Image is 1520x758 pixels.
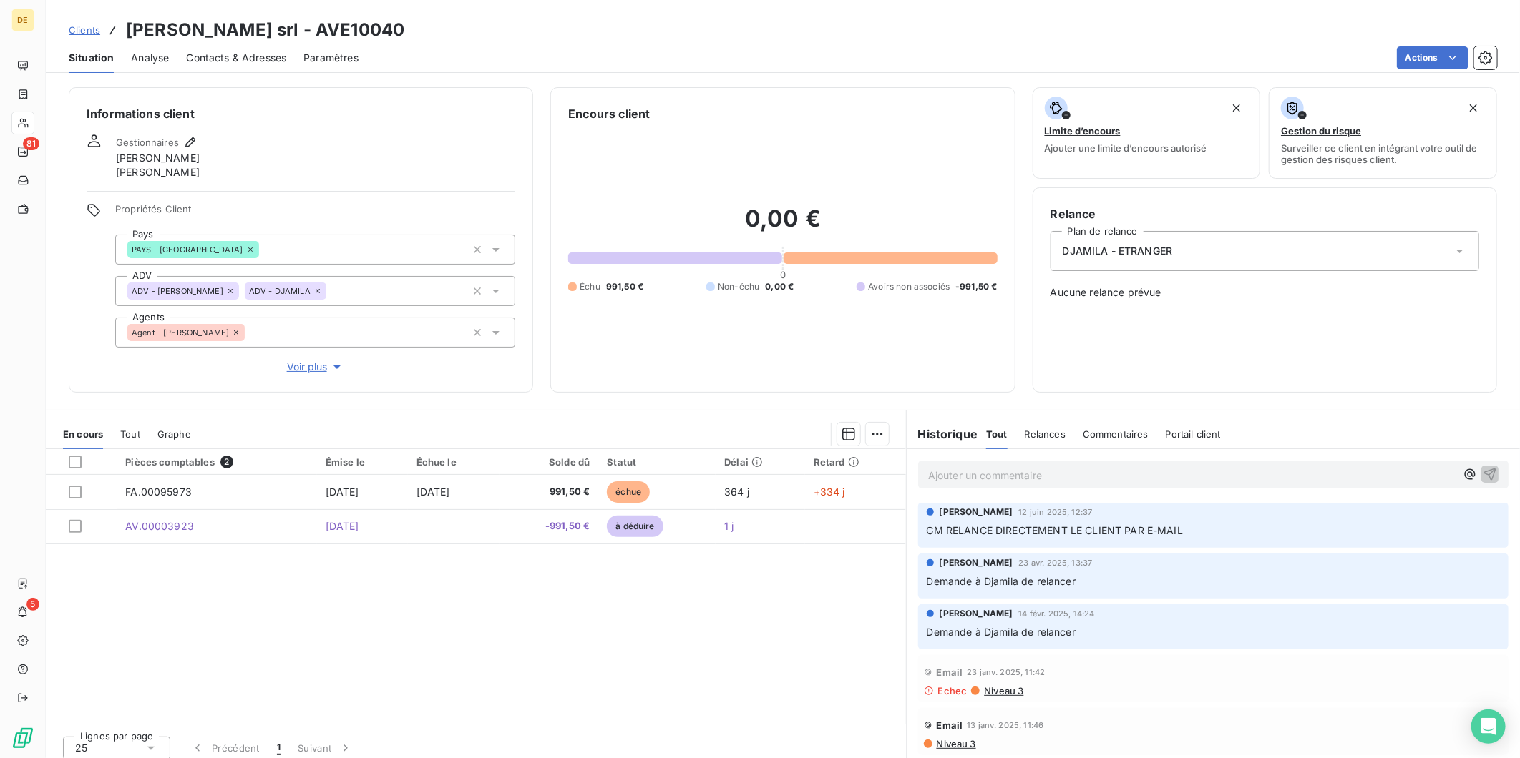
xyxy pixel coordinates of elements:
[927,524,1183,536] span: GM RELANCE DIRECTEMENT LE CLIENT PAR E-MAIL
[967,721,1043,729] span: 13 janv. 2025, 11:46
[607,456,707,468] div: Statut
[927,575,1076,587] span: Demande à Djamila de relancer
[11,9,34,31] div: DE
[1045,125,1121,137] span: Limite d’encours
[724,486,749,498] span: 364 j
[416,456,491,468] div: Échue le
[69,51,114,65] span: Situation
[1051,205,1479,222] h6: Relance
[115,203,515,223] span: Propriétés Client
[1063,244,1173,258] span: DJAMILA - ETRANGER
[814,486,845,498] span: +334 j
[69,24,100,36] span: Clients
[607,516,663,537] span: à déduire
[940,556,1013,569] span: [PERSON_NAME]
[125,520,194,532] span: AV.00003923
[326,520,359,532] span: [DATE]
[940,607,1013,620] span: [PERSON_NAME]
[116,151,200,165] span: [PERSON_NAME]
[868,280,950,293] span: Avoirs non associés
[1397,46,1468,69] button: Actions
[132,245,243,254] span: PAYS - [GEOGRAPHIC_DATA]
[983,685,1023,697] span: Niveau 3
[11,727,34,749] img: Logo LeanPay
[606,280,643,293] span: 991,50 €
[967,668,1045,676] span: 23 janv. 2025, 11:42
[1281,142,1485,165] span: Surveiller ce client en intégrant votre outil de gestion des risques client.
[1166,428,1221,440] span: Portail client
[814,456,897,468] div: Retard
[1025,428,1066,440] span: Relances
[927,626,1076,638] span: Demande à Djamila de relancer
[287,360,344,374] span: Voir plus
[116,165,200,179] span: [PERSON_NAME]
[125,486,192,498] span: FA.00095973
[508,519,590,533] span: -991,50 €
[935,738,976,749] span: Niveau 3
[986,428,1008,440] span: Tout
[1051,285,1479,300] span: Aucune relance prévue
[126,17,404,43] h3: [PERSON_NAME] srl - AVE10040
[125,456,308,468] div: Pièces comptables
[765,280,794,293] span: 0,00 €
[245,326,256,339] input: Ajouter une valeur
[326,456,399,468] div: Émise le
[63,428,103,440] span: En cours
[1269,87,1497,179] button: Gestion du risqueSurveiller ce client en intégrant votre outil de gestion des risques client.
[1045,142,1207,154] span: Ajouter une limite d’encours autorisé
[326,486,359,498] span: [DATE]
[940,506,1013,518] span: [PERSON_NAME]
[120,428,140,440] span: Tout
[607,481,650,503] span: échue
[259,243,271,256] input: Ajouter une valeur
[508,456,590,468] div: Solde dû
[1471,709,1506,744] div: Open Intercom Messenger
[115,359,515,375] button: Voir plus
[718,280,759,293] span: Non-échu
[303,51,359,65] span: Paramètres
[1033,87,1261,179] button: Limite d’encoursAjouter une limite d’encours autorisé
[938,685,968,697] span: Echec
[277,741,281,755] span: 1
[1281,125,1361,137] span: Gestion du risque
[220,456,233,468] span: 2
[937,719,963,731] span: Email
[249,287,311,295] span: ADV - DJAMILA
[132,328,229,337] span: Agent - [PERSON_NAME]
[568,105,650,122] h6: Encours client
[87,105,515,122] h6: Informations client
[724,456,796,468] div: Délai
[580,280,600,293] span: Échu
[1083,428,1149,440] span: Commentaires
[326,285,338,297] input: Ajouter une valeur
[416,486,450,498] span: [DATE]
[131,51,169,65] span: Analyse
[1019,609,1095,618] span: 14 févr. 2025, 14:24
[508,485,590,499] span: 991,50 €
[907,425,978,443] h6: Historique
[1019,558,1093,567] span: 23 avr. 2025, 13:37
[26,598,39,611] span: 5
[568,205,997,247] h2: 0,00 €
[157,428,191,440] span: Graphe
[116,137,179,148] span: Gestionnaires
[780,269,786,280] span: 0
[69,23,100,37] a: Clients
[132,287,223,295] span: ADV - [PERSON_NAME]
[23,137,39,150] span: 81
[955,280,997,293] span: -991,50 €
[937,666,963,678] span: Email
[724,520,734,532] span: 1 j
[186,51,286,65] span: Contacts & Adresses
[75,741,87,755] span: 25
[1019,508,1093,516] span: 12 juin 2025, 12:37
